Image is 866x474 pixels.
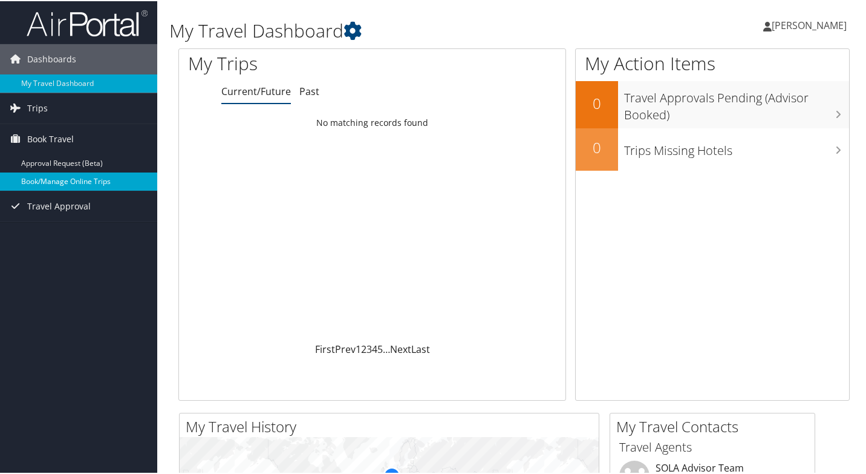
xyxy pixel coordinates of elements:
[188,50,396,75] h1: My Trips
[383,341,390,355] span: …
[27,8,148,36] img: airportal-logo.png
[356,341,361,355] a: 1
[390,341,411,355] a: Next
[763,6,859,42] a: [PERSON_NAME]
[27,43,76,73] span: Dashboards
[315,341,335,355] a: First
[27,123,74,153] span: Book Travel
[576,136,618,157] h2: 0
[186,415,599,436] h2: My Travel History
[366,341,372,355] a: 3
[299,84,319,97] a: Past
[169,17,629,42] h1: My Travel Dashboard
[576,80,849,127] a: 0Travel Approvals Pending (Advisor Booked)
[377,341,383,355] a: 5
[27,190,91,220] span: Travel Approval
[619,438,806,455] h3: Travel Agents
[179,111,565,133] td: No matching records found
[361,341,366,355] a: 2
[372,341,377,355] a: 4
[335,341,356,355] a: Prev
[221,84,291,97] a: Current/Future
[772,18,847,31] span: [PERSON_NAME]
[624,135,849,158] h3: Trips Missing Hotels
[616,415,815,436] h2: My Travel Contacts
[27,92,48,122] span: Trips
[576,92,618,113] h2: 0
[576,127,849,170] a: 0Trips Missing Hotels
[411,341,430,355] a: Last
[624,82,849,122] h3: Travel Approvals Pending (Advisor Booked)
[576,50,849,75] h1: My Action Items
